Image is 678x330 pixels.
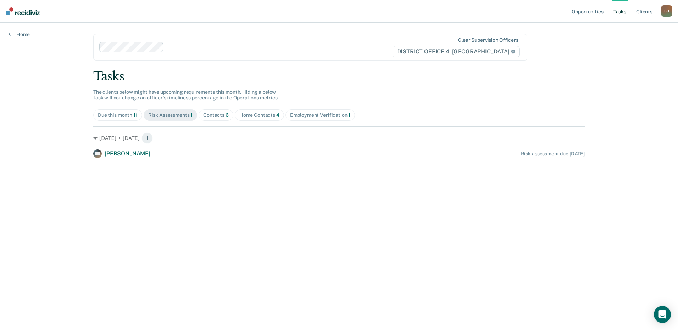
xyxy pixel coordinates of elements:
div: Open Intercom Messenger [654,306,671,323]
span: 4 [276,112,279,118]
div: Tasks [93,69,585,84]
button: BB [661,5,672,17]
span: 1 [141,132,153,144]
span: 11 [133,112,138,118]
div: Due this month [98,112,138,118]
img: Recidiviz [6,7,40,15]
div: Risk Assessments [148,112,193,118]
div: Contacts [203,112,229,118]
a: Home [9,31,30,38]
div: Risk assessment due [DATE] [521,151,585,157]
span: DISTRICT OFFICE 4, [GEOGRAPHIC_DATA] [393,46,520,57]
span: [PERSON_NAME] [105,150,150,157]
div: B B [661,5,672,17]
div: Employment Verification [290,112,351,118]
div: Clear supervision officers [458,37,518,43]
span: 6 [226,112,229,118]
span: The clients below might have upcoming requirements this month. Hiding a below task will not chang... [93,89,279,101]
span: 1 [348,112,350,118]
span: 1 [190,112,193,118]
div: [DATE] • [DATE] 1 [93,132,585,144]
div: Home Contacts [239,112,279,118]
